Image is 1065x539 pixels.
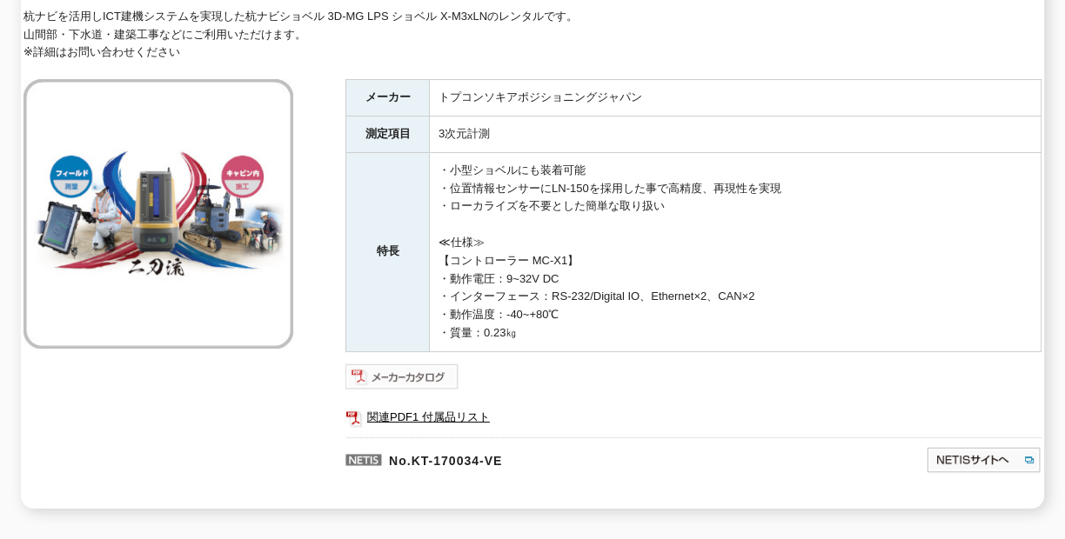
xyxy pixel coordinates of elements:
[430,80,1042,116] td: トプコンソキアポジショニングジャパン
[23,8,1042,62] div: 杭ナビを活用しICT建機システムを実現した杭ナビショベル 3D-MG LPS ショベル X-M3xLNのレンタルです。 山間部・下水道・建築工事などにご利用いただけます。 ※詳細はお問い合わせください
[430,152,1042,351] td: ・小型ショベルにも装着可能 ・位置情報センサーにLN-150を採用した事で高精度、再現性を実現 ・ローカライズを不要とした簡単な取り扱い ≪仕様≫ 【コントローラー MC-X1】 ・動作電圧：9...
[345,374,459,387] a: メーカーカタログ
[345,406,1042,429] a: 関連PDF1 付属品リスト
[926,446,1042,474] img: NETISサイトへ
[345,437,758,479] p: No.KT-170034-VE
[346,116,430,153] th: 測定項目
[23,79,293,349] img: 杭ナビショベル 3D-MG LPS ショベル X-M3xLN
[346,80,430,116] th: メーカー
[346,152,430,351] th: 特長
[345,363,459,390] img: メーカーカタログ
[430,116,1042,153] td: 3次元計測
